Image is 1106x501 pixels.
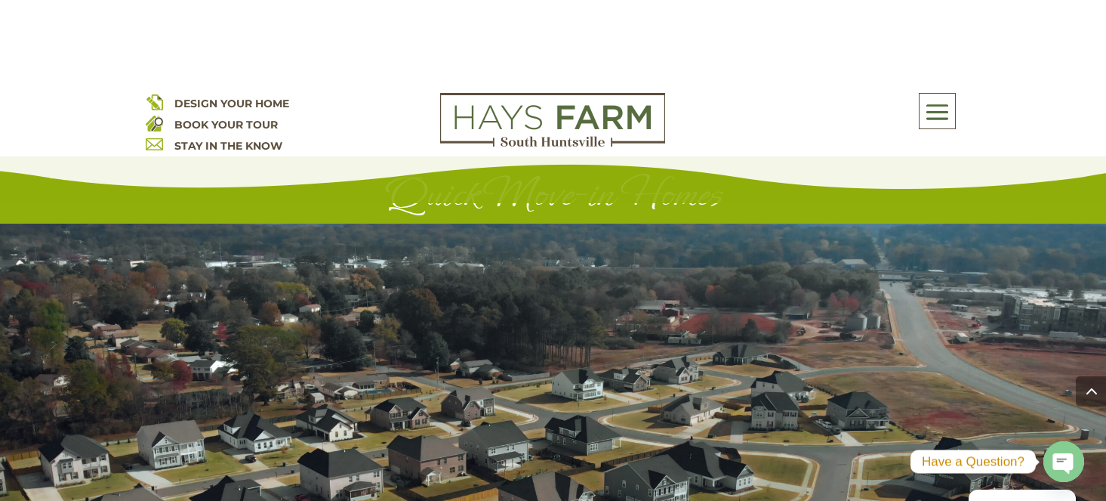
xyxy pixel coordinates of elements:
a: DESIGN YOUR HOME [174,97,289,110]
a: STAY IN THE KNOW [174,139,282,153]
img: book your home tour [146,114,163,131]
img: design your home [146,93,163,110]
a: hays farm homes huntsville development [440,137,665,150]
img: Logo [440,93,665,147]
a: BOOK YOUR TOUR [174,118,278,131]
